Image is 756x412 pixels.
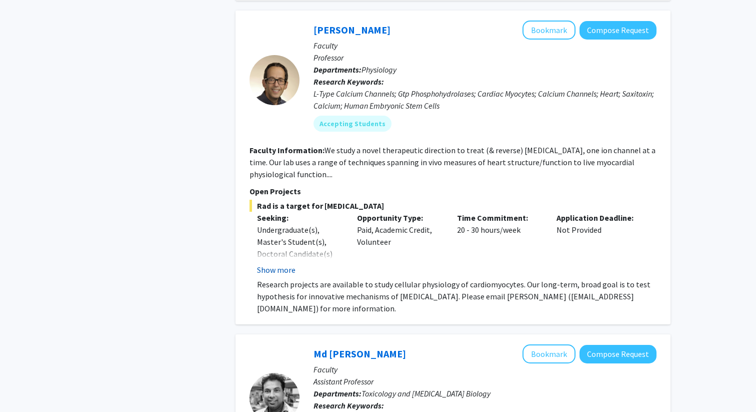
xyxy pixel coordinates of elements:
[549,212,649,276] div: Not Provided
[349,212,449,276] div: Paid, Academic Credit, Volunteer
[313,24,390,36] a: [PERSON_NAME]
[522,344,575,363] button: Add Md Eunus Ali to Bookmarks
[361,388,490,398] span: Toxicology and [MEDICAL_DATA] Biology
[357,212,442,224] p: Opportunity Type:
[249,145,324,155] b: Faculty Information:
[313,88,656,112] div: L-Type Calcium Channels; Gtp Phosphohydrolases; Cardiac Myocytes; Calcium Channels; Heart; Saxito...
[457,212,542,224] p: Time Commitment:
[522,21,575,40] button: Add Jonathan Satin to Bookmarks
[313,65,361,75] b: Departments:
[257,278,656,314] p: Research projects are available to study cellular physiology of cardiomyocytes. Our long-term, br...
[579,21,656,40] button: Compose Request to Jonathan Satin
[257,224,342,320] div: Undergraduate(s), Master's Student(s), Doctoral Candidate(s) (PhD, MD, DMD, PharmD, etc.), Postdo...
[257,212,342,224] p: Seeking:
[579,345,656,363] button: Compose Request to Md Eunus Ali
[249,200,656,212] span: Rad is a target for [MEDICAL_DATA]
[449,212,549,276] div: 20 - 30 hours/week
[313,388,361,398] b: Departments:
[556,212,641,224] p: Application Deadline:
[313,347,406,360] a: Md [PERSON_NAME]
[249,185,656,197] p: Open Projects
[7,367,42,404] iframe: Chat
[313,400,384,410] b: Research Keywords:
[313,52,656,64] p: Professor
[313,375,656,387] p: Assistant Professor
[313,116,391,132] mat-chip: Accepting Students
[249,145,655,179] fg-read-more: We study a novel therapeutic direction to treat (& reverse) [MEDICAL_DATA], one ion channel at a ...
[361,65,396,75] span: Physiology
[313,363,656,375] p: Faculty
[313,77,384,87] b: Research Keywords:
[313,40,656,52] p: Faculty
[257,264,295,276] button: Show more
